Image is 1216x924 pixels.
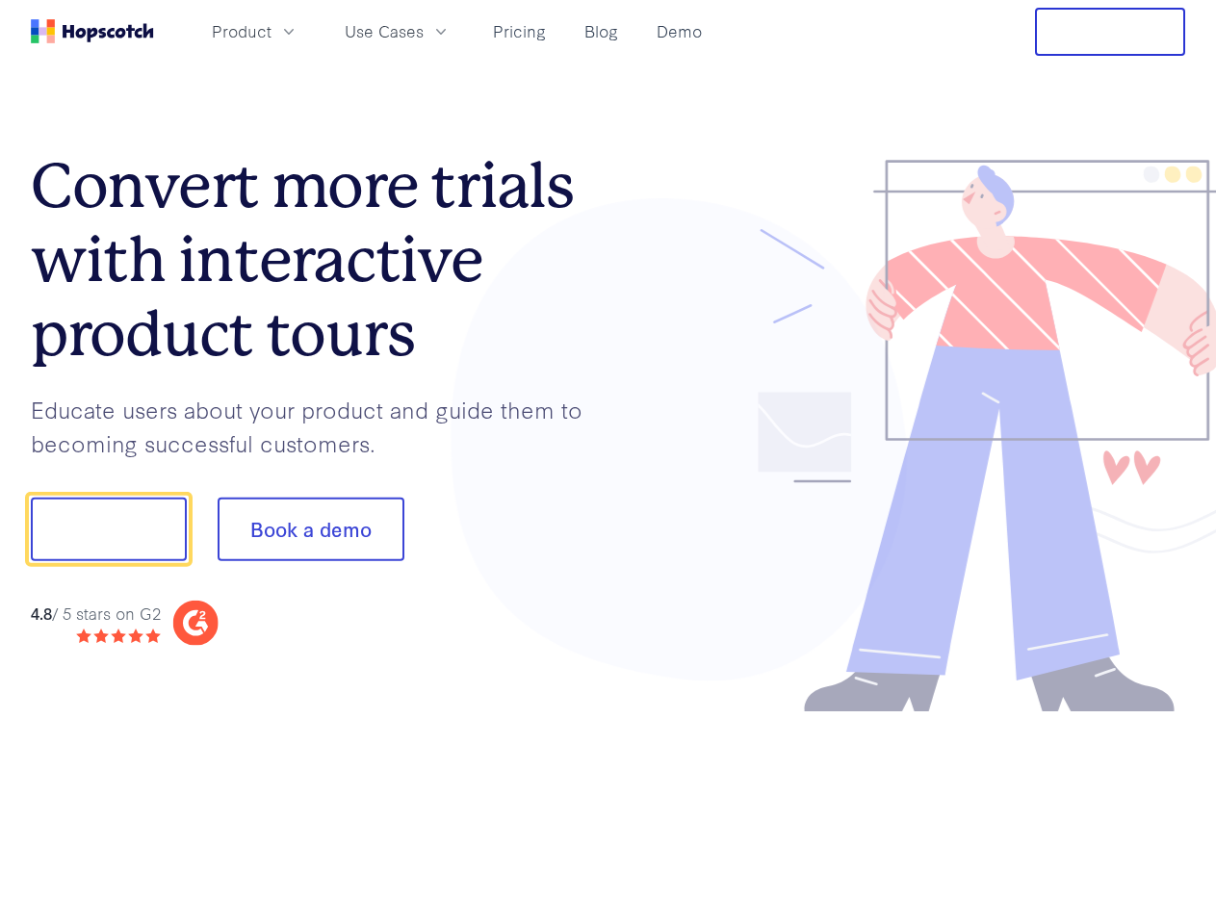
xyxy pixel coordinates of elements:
[345,19,424,43] span: Use Cases
[212,19,272,43] span: Product
[31,393,608,459] p: Educate users about your product and guide them to becoming successful customers.
[31,601,52,623] strong: 4.8
[31,498,187,561] button: Show me!
[31,19,154,43] a: Home
[485,15,554,47] a: Pricing
[577,15,626,47] a: Blog
[333,15,462,47] button: Use Cases
[200,15,310,47] button: Product
[31,601,161,625] div: / 5 stars on G2
[649,15,710,47] a: Demo
[218,498,404,561] button: Book a demo
[1035,8,1185,56] button: Free Trial
[31,149,608,371] h1: Convert more trials with interactive product tours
